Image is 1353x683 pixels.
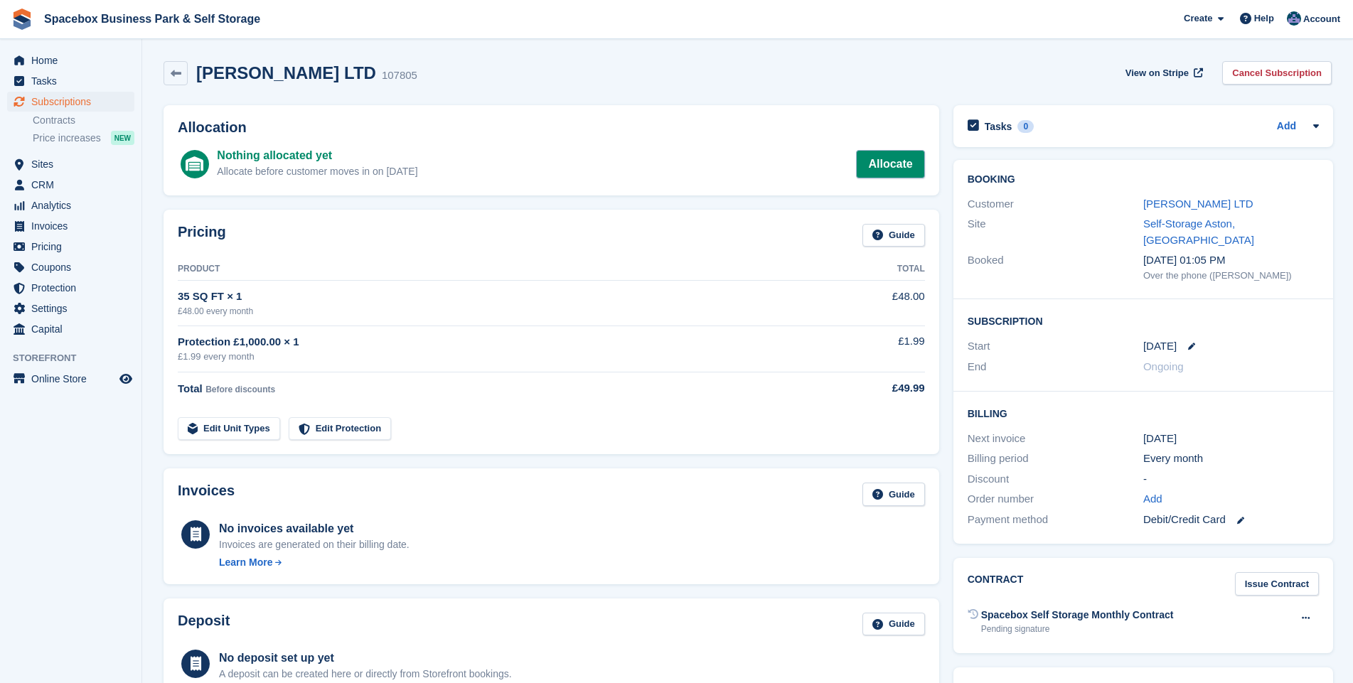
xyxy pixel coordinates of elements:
[1254,11,1274,26] span: Help
[219,520,410,537] div: No invoices available yet
[31,50,117,70] span: Home
[862,483,925,506] a: Guide
[1143,217,1254,246] a: Self-Storage Aston, [GEOGRAPHIC_DATA]
[13,351,141,365] span: Storefront
[219,667,512,682] p: A deposit can be created here or directly from Storefront bookings.
[1143,431,1319,447] div: [DATE]
[968,252,1143,282] div: Booked
[31,299,117,318] span: Settings
[289,417,391,441] a: Edit Protection
[382,68,417,84] div: 107805
[217,147,417,164] div: Nothing allocated yet
[1143,252,1319,269] div: [DATE] 01:05 PM
[178,382,203,394] span: Total
[178,613,230,636] h2: Deposit
[7,237,134,257] a: menu
[862,224,925,247] a: Guide
[31,257,117,277] span: Coupons
[117,370,134,387] a: Preview store
[968,406,1319,420] h2: Billing
[1184,11,1212,26] span: Create
[7,278,134,298] a: menu
[219,537,410,552] div: Invoices are generated on their billing date.
[1017,120,1034,133] div: 0
[31,237,117,257] span: Pricing
[11,9,33,30] img: stora-icon-8386f47178a22dfd0bd8f6a31ec36ba5ce8667c1dd55bd0f319d3a0aa187defe.svg
[981,623,1174,635] div: Pending signature
[178,305,825,318] div: £48.00 every month
[968,471,1143,488] div: Discount
[7,195,134,215] a: menu
[7,50,134,70] a: menu
[178,289,825,305] div: 35 SQ FT × 1
[968,451,1143,467] div: Billing period
[31,92,117,112] span: Subscriptions
[825,258,924,281] th: Total
[7,299,134,318] a: menu
[1143,512,1319,528] div: Debit/Credit Card
[178,350,825,364] div: £1.99 every month
[856,150,924,178] a: Allocate
[1125,66,1189,80] span: View on Stripe
[968,359,1143,375] div: End
[968,313,1319,328] h2: Subscription
[178,224,226,247] h2: Pricing
[7,369,134,389] a: menu
[968,216,1143,248] div: Site
[7,92,134,112] a: menu
[31,216,117,236] span: Invoices
[985,120,1012,133] h2: Tasks
[1143,360,1184,372] span: Ongoing
[33,114,134,127] a: Contracts
[7,175,134,195] a: menu
[31,154,117,174] span: Sites
[219,555,272,570] div: Learn More
[1120,61,1206,85] a: View on Stripe
[205,384,275,394] span: Before discounts
[31,71,117,91] span: Tasks
[862,613,925,636] a: Guide
[1277,119,1296,135] a: Add
[31,278,117,298] span: Protection
[196,63,376,82] h2: [PERSON_NAME] LTD
[31,175,117,195] span: CRM
[1222,61,1332,85] a: Cancel Subscription
[178,483,235,506] h2: Invoices
[217,164,417,179] div: Allocate before customer moves in on [DATE]
[33,131,101,145] span: Price increases
[7,319,134,339] a: menu
[31,195,117,215] span: Analytics
[968,338,1143,355] div: Start
[1287,11,1301,26] img: Daud
[178,334,825,350] div: Protection £1,000.00 × 1
[7,216,134,236] a: menu
[7,257,134,277] a: menu
[968,512,1143,528] div: Payment method
[1143,269,1319,283] div: Over the phone ([PERSON_NAME])
[178,119,925,136] h2: Allocation
[1143,198,1253,210] a: [PERSON_NAME] LTD
[178,258,825,281] th: Product
[219,650,512,667] div: No deposit set up yet
[31,369,117,389] span: Online Store
[178,417,280,441] a: Edit Unit Types
[968,572,1024,596] h2: Contract
[825,281,924,326] td: £48.00
[31,319,117,339] span: Capital
[968,174,1319,185] h2: Booking
[1143,338,1177,355] time: 2025-09-23 00:00:00 UTC
[7,154,134,174] a: menu
[968,196,1143,213] div: Customer
[1303,12,1340,26] span: Account
[1143,451,1319,467] div: Every month
[1235,572,1319,596] a: Issue Contract
[7,71,134,91] a: menu
[1143,491,1162,507] a: Add
[968,431,1143,447] div: Next invoice
[33,130,134,146] a: Price increases NEW
[111,131,134,145] div: NEW
[968,491,1143,507] div: Order number
[219,555,410,570] a: Learn More
[1143,471,1319,488] div: -
[825,380,924,397] div: £49.99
